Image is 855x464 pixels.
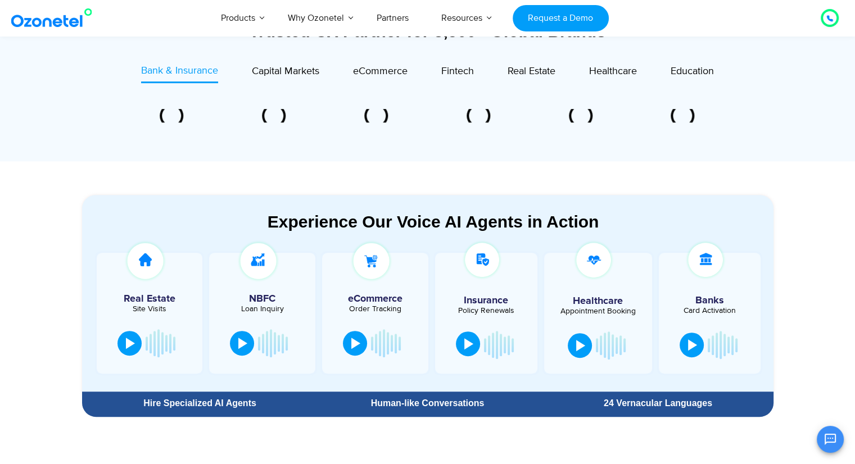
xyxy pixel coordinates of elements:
div: 4 / 6 [348,109,405,122]
h5: Banks [664,295,756,306]
a: Fintech [441,63,474,83]
div: Site Visits [102,305,197,313]
span: eCommerce [353,65,408,78]
a: Capital Markets [252,63,319,83]
span: Healthcare [589,65,637,78]
h5: Healthcare [553,296,644,306]
span: Education [671,65,714,78]
div: Order Tracking [328,305,423,313]
div: Card Activation [664,307,756,315]
h5: eCommerce [328,294,423,304]
span: Fintech [441,65,474,78]
div: 5 / 6 [450,109,507,122]
div: 2 / 6 [143,109,200,122]
span: Bank & Insurance [141,65,218,77]
a: Real Estate [508,63,555,83]
div: Appointment Booking [553,307,644,315]
a: Education [671,63,714,83]
div: 6 / 6 [553,109,609,122]
div: Loan Inquiry [215,305,310,313]
div: Experience Our Voice AI Agents in Action [93,212,773,231]
span: Real Estate [508,65,555,78]
div: 24 Vernacular Languages [548,399,767,408]
div: Image Carousel [144,109,712,122]
div: Human-like Conversations [318,399,537,408]
h5: Insurance [441,295,532,306]
span: Capital Markets [252,65,319,78]
h5: Real Estate [102,294,197,304]
div: 1 / 6 [655,109,712,122]
a: eCommerce [353,63,408,83]
div: Hire Specialized AI Agents [88,399,313,408]
a: Bank & Insurance [141,63,218,83]
button: Open chat [817,426,844,453]
div: 3 / 6 [246,109,302,122]
a: Healthcare [589,63,637,83]
a: Request a Demo [513,5,609,31]
h5: NBFC [215,294,310,304]
div: Policy Renewals [441,307,532,315]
